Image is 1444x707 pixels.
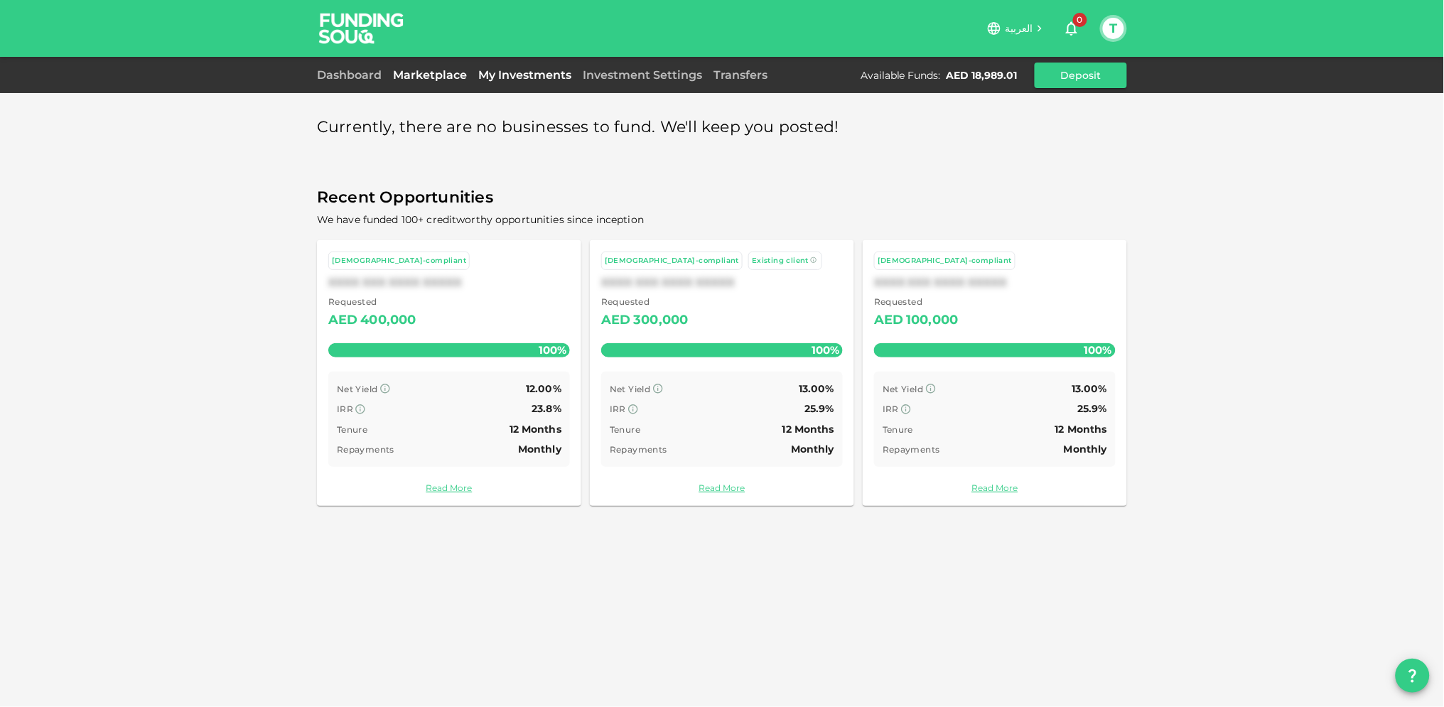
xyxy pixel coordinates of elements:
[337,384,378,394] span: Net Yield
[906,309,958,332] div: 100,000
[782,423,834,436] span: 12 Months
[601,481,843,495] a: Read More
[804,402,834,415] span: 25.9%
[317,114,839,141] span: Currently, there are no businesses to fund. We'll keep you posted!
[387,68,473,82] a: Marketplace
[610,424,640,435] span: Tenure
[883,404,899,414] span: IRR
[1057,14,1086,43] button: 0
[317,213,644,226] span: We have funded 100+ creditworthy opportunities since inception
[526,382,561,395] span: 12.00%
[1081,340,1116,360] span: 100%
[532,402,561,415] span: 23.8%
[337,404,353,414] span: IRR
[1103,18,1124,39] button: T
[1055,423,1107,436] span: 12 Months
[317,68,387,82] a: Dashboard
[861,68,941,82] div: Available Funds :
[510,423,561,436] span: 12 Months
[708,68,773,82] a: Transfers
[610,384,651,394] span: Net Yield
[610,444,667,455] span: Repayments
[799,382,834,395] span: 13.00%
[328,276,570,289] div: XXXX XXX XXXX XXXXX
[874,295,959,309] span: Requested
[947,68,1018,82] div: AED 18,989.01
[808,340,843,360] span: 100%
[874,276,1116,289] div: XXXX XXX XXXX XXXXX
[518,443,561,455] span: Monthly
[601,295,689,309] span: Requested
[1005,22,1033,35] span: العربية
[1396,659,1430,693] button: question
[1064,443,1107,455] span: Monthly
[328,481,570,495] a: Read More
[1072,382,1107,395] span: 13.00%
[473,68,577,82] a: My Investments
[577,68,708,82] a: Investment Settings
[883,384,924,394] span: Net Yield
[883,444,940,455] span: Repayments
[535,340,570,360] span: 100%
[863,240,1127,506] a: [DEMOGRAPHIC_DATA]-compliantXXXX XXX XXXX XXXXX Requested AED100,000100% Net Yield 13.00% IRR 25....
[791,443,834,455] span: Monthly
[1035,63,1127,88] button: Deposit
[1077,402,1107,415] span: 25.9%
[328,295,416,309] span: Requested
[590,240,854,506] a: [DEMOGRAPHIC_DATA]-compliant Existing clientXXXX XXX XXXX XXXXX Requested AED300,000100% Net Yiel...
[883,424,913,435] span: Tenure
[601,276,843,289] div: XXXX XXX XXXX XXXXX
[337,424,367,435] span: Tenure
[317,184,1127,212] span: Recent Opportunities
[874,309,903,332] div: AED
[752,256,809,265] span: Existing client
[610,404,626,414] span: IRR
[878,255,1012,267] div: [DEMOGRAPHIC_DATA]-compliant
[328,309,357,332] div: AED
[874,481,1116,495] a: Read More
[601,309,630,332] div: AED
[317,240,581,506] a: [DEMOGRAPHIC_DATA]-compliantXXXX XXX XXXX XXXXX Requested AED400,000100% Net Yield 12.00% IRR 23....
[633,309,688,332] div: 300,000
[332,255,466,267] div: [DEMOGRAPHIC_DATA]-compliant
[1073,13,1087,27] span: 0
[337,444,394,455] span: Repayments
[360,309,416,332] div: 400,000
[605,255,739,267] div: [DEMOGRAPHIC_DATA]-compliant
